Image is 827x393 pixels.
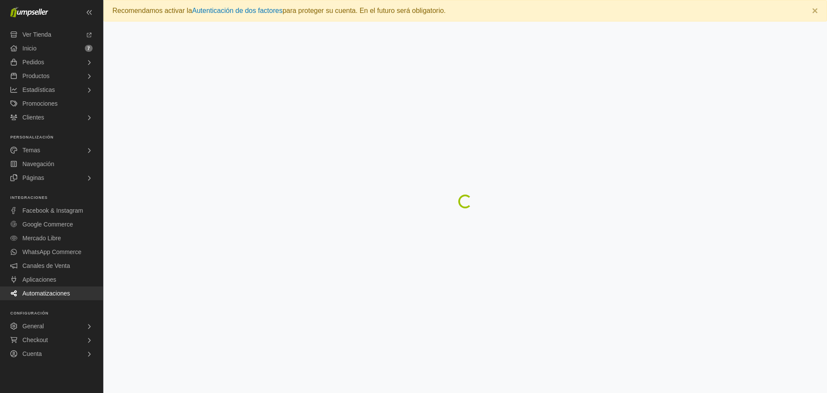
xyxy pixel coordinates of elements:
p: Personalización [10,135,103,140]
span: Automatizaciones [22,286,70,300]
span: Canales de Venta [22,259,70,273]
p: Integraciones [10,195,103,200]
span: Páginas [22,171,44,185]
span: Mercado Libre [22,231,61,245]
p: Configuración [10,311,103,316]
button: Close [803,0,827,21]
span: Pedidos [22,55,44,69]
span: Productos [22,69,50,83]
span: Aplicaciones [22,273,56,286]
a: Autenticación de dos factores [192,7,283,14]
span: Cuenta [22,347,42,361]
span: Estadísticas [22,83,55,97]
span: General [22,319,44,333]
span: Checkout [22,333,48,347]
span: Ver Tienda [22,28,51,41]
span: Clientes [22,110,44,124]
span: Navegación [22,157,54,171]
span: Temas [22,143,40,157]
span: WhatsApp Commerce [22,245,81,259]
span: Facebook & Instagram [22,204,83,217]
span: Promociones [22,97,58,110]
span: Inicio [22,41,37,55]
span: 7 [85,45,93,52]
span: Google Commerce [22,217,73,231]
span: × [812,5,818,16]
